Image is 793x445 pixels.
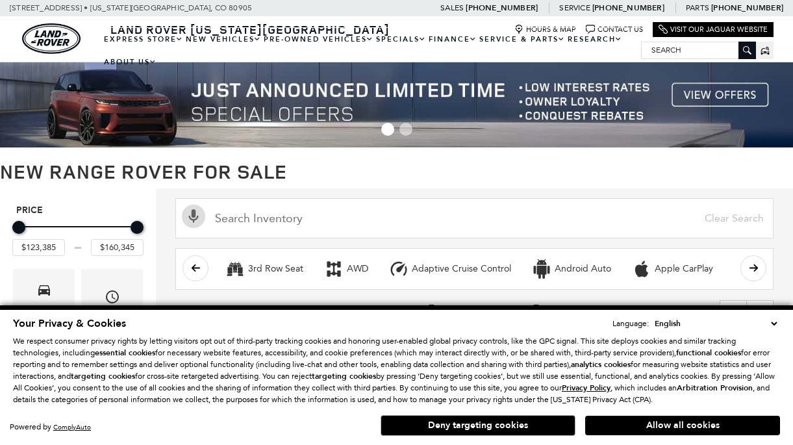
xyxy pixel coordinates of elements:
[686,3,709,12] span: Parts
[382,255,518,283] button: Adaptive Cruise ControlAdaptive Cruise Control
[592,3,664,13] a: [PHONE_NUMBER]
[13,269,75,344] div: VehicleVehicle Status
[13,335,780,405] p: We respect consumer privacy rights by letting visitors opt out of third-party tracking cookies an...
[110,21,390,37] span: Land Rover [US_STATE][GEOGRAPHIC_DATA]
[586,25,643,34] a: Contact Us
[412,263,511,275] div: Adaptive Cruise Control
[13,316,126,331] span: Your Privacy & Cookies
[347,263,368,275] div: AWD
[12,221,25,234] div: Minimum Price
[12,216,144,256] div: Price
[131,221,144,234] div: Maximum Price
[16,205,140,216] h5: Price
[466,3,538,13] a: [PHONE_NUMBER]
[381,123,394,136] span: Go to slide 1
[103,21,397,37] a: Land Rover [US_STATE][GEOGRAPHIC_DATA]
[22,23,81,54] img: Land Rover
[36,279,52,305] span: Vehicle
[381,415,575,436] button: Deny targeting cookies
[659,25,768,34] a: Visit Our Jaguar Website
[677,383,753,393] strong: Arbitration Provision
[248,263,303,275] div: 3rd Row Seat
[53,423,91,431] a: ComplyAuto
[571,359,631,370] strong: analytics cookies
[10,423,91,431] div: Powered by
[655,263,713,275] div: Apple CarPlay
[95,348,155,358] strong: essential cookies
[525,255,618,283] button: Android AutoAndroid Auto
[514,25,576,34] a: Hours & Map
[103,28,184,51] a: EXPRESS STORE
[711,3,783,13] a: [PHONE_NUMBER]
[566,28,623,51] a: Research
[184,28,262,51] a: New Vehicles
[262,28,375,51] a: Pre-Owned Vehicles
[625,255,720,283] button: Apple CarPlayApple CarPlay
[225,259,245,279] div: 3rd Row Seat
[182,205,205,228] svg: Click to toggle on voice search
[218,255,310,283] button: 3rd Row Seat3rd Row Seat
[642,42,755,58] input: Search
[12,239,65,256] input: Minimum
[175,198,774,238] input: Search Inventory
[103,51,158,73] a: About Us
[71,371,135,381] strong: targeting cookies
[740,255,766,281] button: scroll right
[389,259,409,279] div: Adaptive Cruise Control
[375,28,427,51] a: Specials
[555,263,611,275] div: Android Auto
[478,28,566,51] a: Service & Parts
[612,320,649,327] div: Language:
[585,416,780,435] button: Allow all cookies
[175,299,590,352] span: 13 Vehicles for Sale in [US_STATE][GEOGRAPHIC_DATA], [GEOGRAPHIC_DATA]
[103,28,641,73] nav: Main Navigation
[22,23,81,54] a: land-rover
[399,123,412,136] span: Go to slide 2
[183,255,208,281] button: scroll left
[532,259,551,279] div: Android Auto
[81,269,143,344] div: YearYear
[324,259,344,279] div: AWD
[312,371,376,381] strong: targeting cookies
[427,28,478,51] a: Finance
[10,3,252,12] a: [STREET_ADDRESS] • [US_STATE][GEOGRAPHIC_DATA], CO 80905
[440,3,464,12] span: Sales
[562,383,610,392] a: Privacy Policy
[562,383,610,393] u: Privacy Policy
[676,348,741,358] strong: functional cookies
[651,317,780,330] select: Language Select
[91,239,144,256] input: Maximum
[317,255,375,283] button: AWDAWD
[632,259,651,279] div: Apple CarPlay
[559,3,590,12] span: Service
[105,286,120,312] span: Year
